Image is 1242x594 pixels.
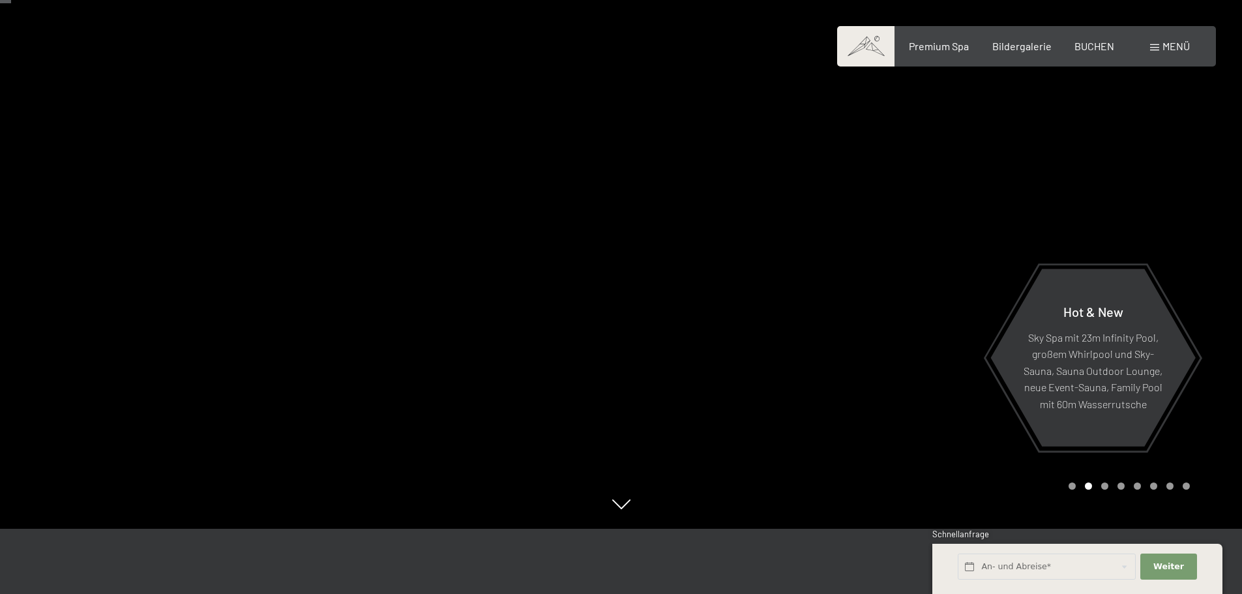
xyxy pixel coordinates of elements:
div: Carousel Page 3 [1101,483,1108,490]
a: Premium Spa [909,40,969,52]
button: Weiter [1140,554,1196,580]
span: Menü [1162,40,1190,52]
div: Carousel Pagination [1064,483,1190,490]
span: Weiter [1153,561,1184,572]
div: Carousel Page 7 [1166,483,1174,490]
div: Carousel Page 5 [1134,483,1141,490]
div: Carousel Page 6 [1150,483,1157,490]
p: Sky Spa mit 23m Infinity Pool, großem Whirlpool und Sky-Sauna, Sauna Outdoor Lounge, neue Event-S... [1022,329,1164,412]
div: Carousel Page 2 (Current Slide) [1085,483,1092,490]
div: Carousel Page 8 [1183,483,1190,490]
a: Hot & New Sky Spa mit 23m Infinity Pool, großem Whirlpool und Sky-Sauna, Sauna Outdoor Lounge, ne... [990,268,1196,447]
div: Carousel Page 1 [1069,483,1076,490]
a: Bildergalerie [992,40,1052,52]
div: Carousel Page 4 [1117,483,1125,490]
a: BUCHEN [1074,40,1114,52]
span: Hot & New [1063,303,1123,319]
span: Schnellanfrage [932,529,989,539]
